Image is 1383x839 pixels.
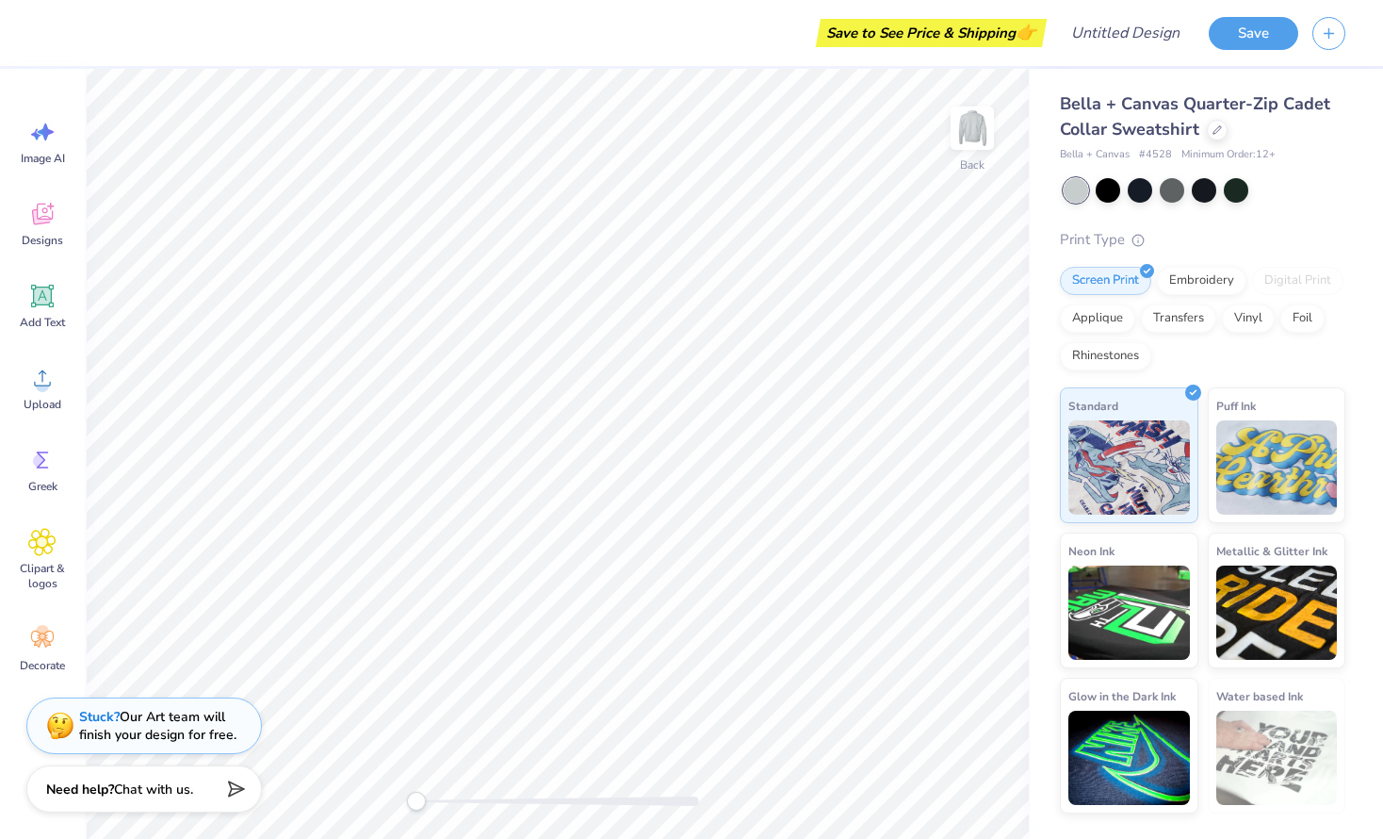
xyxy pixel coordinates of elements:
span: Image AI [21,151,65,166]
span: Minimum Order: 12 + [1181,147,1276,163]
span: Puff Ink [1216,396,1256,416]
strong: Need help? [46,781,114,798]
img: Glow in the Dark Ink [1068,711,1190,805]
img: Standard [1068,420,1190,515]
span: Metallic & Glitter Ink [1216,541,1327,561]
div: Applique [1060,304,1135,333]
span: Bella + Canvas [1060,147,1130,163]
span: Bella + Canvas Quarter-Zip Cadet Collar Sweatshirt [1060,92,1330,140]
div: Print Type [1060,229,1345,251]
span: Clipart & logos [11,561,73,591]
img: Puff Ink [1216,420,1338,515]
span: Add Text [20,315,65,330]
img: Neon Ink [1068,566,1190,660]
span: Chat with us. [114,781,193,798]
div: Foil [1280,304,1325,333]
div: Transfers [1141,304,1216,333]
span: Upload [24,397,61,412]
span: Greek [28,479,57,494]
button: Save [1209,17,1298,50]
img: Metallic & Glitter Ink [1216,566,1338,660]
span: # 4528 [1139,147,1172,163]
span: Designs [22,233,63,248]
span: Glow in the Dark Ink [1068,686,1176,706]
div: Accessibility label [407,792,426,811]
span: Neon Ink [1068,541,1115,561]
div: Vinyl [1222,304,1275,333]
div: Embroidery [1157,267,1246,295]
div: Our Art team will finish your design for free. [79,708,236,744]
div: Back [960,156,984,173]
input: Untitled Design [1056,14,1195,52]
div: Digital Print [1252,267,1343,295]
strong: Stuck? [79,708,120,726]
span: Standard [1068,396,1118,416]
div: Rhinestones [1060,342,1151,370]
span: Water based Ink [1216,686,1303,706]
img: Water based Ink [1216,711,1338,805]
div: Screen Print [1060,267,1151,295]
img: Back [953,109,991,147]
div: Save to See Price & Shipping [821,19,1042,47]
span: 👉 [1016,21,1036,43]
span: Decorate [20,658,65,673]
